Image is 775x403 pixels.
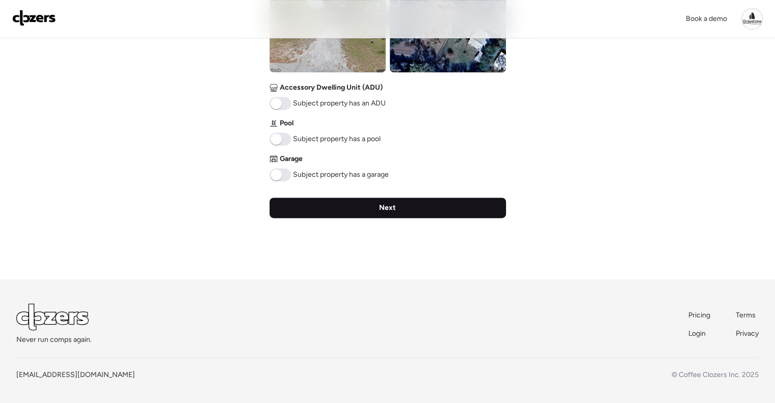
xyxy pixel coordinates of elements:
span: Login [688,329,706,338]
a: Privacy [736,329,759,339]
a: Login [688,329,711,339]
span: © Coffee Clozers Inc. 2025 [672,370,759,379]
span: Garage [280,154,303,164]
a: Terms [736,310,759,320]
span: Accessory Dwelling Unit (ADU) [280,83,383,93]
a: Pricing [688,310,711,320]
span: Never run comps again. [16,335,92,345]
img: Logo [12,10,56,26]
img: Logo Light [16,304,89,331]
span: Subject property has a pool [293,134,381,144]
span: Book a demo [686,14,727,23]
span: Subject property has a garage [293,170,389,180]
span: Pricing [688,311,710,319]
span: Subject property has an ADU [293,98,386,109]
span: Terms [736,311,756,319]
span: Next [379,203,396,213]
span: Pool [280,118,293,128]
a: [EMAIL_ADDRESS][DOMAIN_NAME] [16,370,135,379]
span: Privacy [736,329,759,338]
